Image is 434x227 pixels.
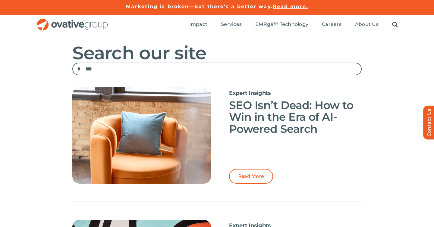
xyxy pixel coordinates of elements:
[255,21,308,28] a: EMRge™ Technology
[238,173,264,179] span: Read More
[392,21,398,28] a: Search
[72,43,362,63] h1: Search our site
[355,21,379,28] a: About Us
[273,4,308,9] a: Read more.
[189,21,207,27] span: Impact
[255,21,308,27] span: EMRge™ Technology
[355,21,379,27] span: About Us
[221,21,242,27] span: Services
[72,63,362,75] input: Search...
[36,18,108,24] a: OG_Full_horizontal_RGB
[126,4,273,9] a: Marketing is broken—but there’s a better way.
[322,21,341,27] span: Careers
[229,98,353,135] a: SEO Isn’t Dead: How to Win in the Era of AI-Powered Search
[189,15,398,34] nav: Menu
[189,21,207,28] a: Impact
[229,90,362,96] h6: Expert Insights
[229,169,273,184] a: Read More
[221,21,242,28] a: Services
[72,63,85,75] input: Search
[322,21,341,28] a: Careers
